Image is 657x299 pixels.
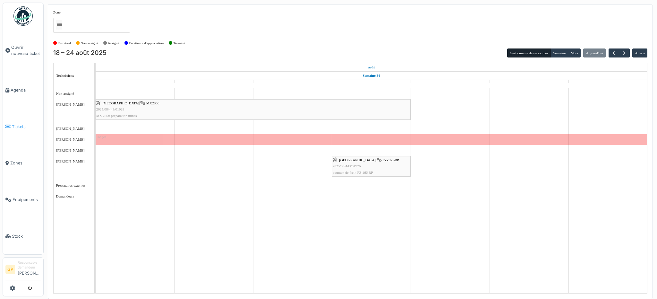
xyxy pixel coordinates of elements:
span: Équipements [13,197,41,203]
input: Tous [56,20,62,30]
a: 20 août 2025 [286,80,300,88]
a: Tickets [3,108,43,145]
a: 21 août 2025 [365,80,378,88]
span: Zones [10,160,41,166]
a: 18 août 2025 [128,80,141,88]
a: 18 août 2025 [366,63,376,71]
label: Zone [53,10,61,15]
div: | [96,100,410,119]
button: Précédent [609,48,619,58]
span: poumon de frein FZ 166 RP [333,171,373,174]
a: Semaine 34 [361,72,382,80]
span: [PERSON_NAME] [56,159,85,163]
a: 22 août 2025 [443,80,457,88]
li: [PERSON_NAME] [18,260,41,279]
span: Prestataires externes [56,183,86,187]
span: Demandeurs [56,194,74,198]
span: 2025/08/443/01976 [333,164,361,168]
span: Techniciens [56,74,74,77]
span: 2025/08/443/01928 [96,107,124,111]
a: Stock [3,218,43,254]
button: Gestionnaire de ressources [507,48,551,57]
h2: 18 – 24 août 2025 [53,49,107,57]
div: Responsable demandeur [18,260,41,270]
span: FZ-166-RP [383,158,399,162]
button: Aujourd'hui [583,48,606,57]
span: [GEOGRAPHIC_DATA] [339,158,376,162]
label: En attente d'approbation [129,40,164,46]
span: Ouvrir nouveau ticket [11,44,41,57]
span: Tickets [12,124,41,130]
button: Suivant [619,48,629,58]
span: [PERSON_NAME] [56,137,85,141]
a: 19 août 2025 [206,80,222,88]
span: Agenda [11,87,41,93]
div: | [333,157,410,176]
label: Terminé [173,40,185,46]
a: Agenda [3,72,43,109]
label: En retard [58,40,71,46]
a: Ouvrir nouveau ticket [3,29,43,72]
span: Non-assigné [56,92,74,95]
a: 23 août 2025 [522,80,536,88]
label: Assigné [108,40,119,46]
button: Aller à [632,48,647,57]
span: Congés [96,135,107,139]
li: GP [5,265,15,274]
button: Semaine [550,48,568,57]
img: Badge_color-CXgf-gQk.svg [13,6,33,26]
span: [PERSON_NAME] [56,102,85,106]
a: GP Responsable demandeur[PERSON_NAME] [5,260,41,280]
a: Zones [3,145,43,181]
button: Mois [568,48,581,57]
a: 24 août 2025 [601,80,615,88]
label: Non assigné [81,40,98,46]
span: [PERSON_NAME] [56,148,85,152]
span: [GEOGRAPHIC_DATA] [103,101,139,105]
span: [PERSON_NAME] [56,127,85,130]
span: Stock [12,233,41,239]
span: MX 2306 préparation mines [96,114,137,118]
a: Équipements [3,181,43,218]
span: MX2306 [146,101,159,105]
